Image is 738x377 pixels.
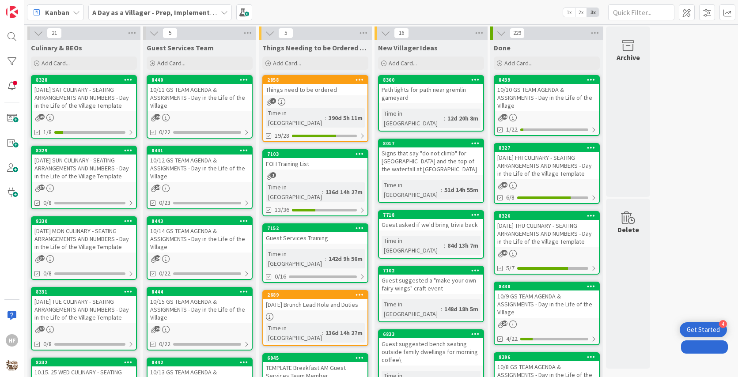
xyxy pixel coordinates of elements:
span: Add Card... [42,59,70,67]
span: 13/36 [275,205,289,215]
div: 10/9 GS TEAM AGENDA & ASSIGNMENTS - Day in the Life of the Village [495,290,599,318]
div: 7152Guest Services Training [263,224,367,244]
div: 8442 [148,358,252,366]
span: Guest Services Team [147,43,214,52]
div: [DATE] SUN CULINARY - SEATING ARRANGEMENTS AND NUMBERS - Day in the Life of the Village Template [32,155,136,182]
span: Things Needing to be Ordered - PUT IN CARD, Don't make new card [262,43,368,52]
span: 43 [502,250,507,256]
div: 10/12 GS TEAM AGENDA & ASSIGNMENTS - Day in the Life of the Village [148,155,252,182]
div: HF [6,334,18,347]
div: 8331 [36,289,136,295]
span: 0/8 [43,198,52,207]
span: : [325,254,326,264]
div: 8330 [32,217,136,225]
div: Time in [GEOGRAPHIC_DATA] [266,108,325,128]
span: : [444,113,445,123]
span: 45 [39,114,45,120]
div: 8327[DATE] FRI CULINARY - SEATING ARRANGEMENTS AND NUMBERS - Day in the Life of the Village Template [495,144,599,179]
div: 136d 14h 27m [323,328,365,338]
div: Guest suggested bench seating outside family dwellings for morning coffee\ [379,338,483,366]
input: Quick Filter... [608,4,674,20]
span: 5/7 [506,264,515,273]
div: 136d 14h 27m [323,187,365,197]
div: 2689[DATE] Brunch Lead Role and Duties [263,291,367,310]
span: 24 [155,255,160,261]
div: 8444 [148,288,252,296]
div: 7718 [383,212,483,218]
span: 1/22 [506,125,518,134]
div: 10/10 GS TEAM AGENDA & ASSIGNMENTS - Day in the Life of the Village [495,84,599,111]
div: 844410/15 GS TEAM AGENDA & ASSIGNMENTS - Day in the Life of the Village [148,288,252,323]
div: Time in [GEOGRAPHIC_DATA] [382,180,441,200]
div: 390d 5h 11m [326,113,365,123]
span: 6/8 [506,193,515,202]
div: 8441 [148,147,252,155]
div: 4 [719,320,727,328]
span: : [322,328,323,338]
div: 12d 20h 8m [445,113,481,123]
div: 7102 [379,267,483,275]
div: 2689 [263,291,367,299]
div: FOH Training List [263,158,367,170]
div: 7103FOH Training List [263,150,367,170]
span: 3x [587,8,599,17]
div: 8360Path lights for path near gremlin gameyard [379,76,483,103]
div: Signs that say "do not climb" for [GEOGRAPHIC_DATA] and the top of the waterfall at [GEOGRAPHIC_D... [379,147,483,175]
div: 8331 [32,288,136,296]
span: 0/22 [159,339,170,349]
span: 1x [563,8,575,17]
div: 6833 [383,331,483,337]
div: 8438 [499,283,599,290]
div: 8326 [495,212,599,220]
div: Open Get Started checklist, remaining modules: 4 [680,322,727,337]
div: 10/15 GS TEAM AGENDA & ASSIGNMENTS - Day in the Life of the Village [148,296,252,323]
div: Time in [GEOGRAPHIC_DATA] [382,236,444,255]
span: 21 [47,28,62,38]
div: Delete [617,224,639,235]
div: Things need to be ordered [263,84,367,95]
div: 8443 [148,217,252,225]
div: 8328 [32,76,136,84]
span: Add Card... [504,59,533,67]
div: 8396 [499,354,599,360]
div: [DATE] FRI CULINARY - SEATING ARRANGEMENTS AND NUMBERS - Day in the Life of the Village Template [495,152,599,179]
div: 7103 [267,151,367,157]
span: Culinary & BEOs [31,43,82,52]
div: 7102 [383,268,483,274]
div: 843810/9 GS TEAM AGENDA & ASSIGNMENTS - Day in the Life of the Village [495,283,599,318]
span: 0/8 [43,269,52,278]
div: 8329 [36,147,136,154]
div: 8328[DATE] SAT CULINARY - SEATING ARRANGEMENTS AND NUMBERS - Day in the Life of the Village Template [32,76,136,111]
div: 8327 [495,144,599,152]
span: New Villager Ideas [378,43,438,52]
div: 2858 [263,76,367,84]
img: avatar [6,359,18,371]
span: 5 [278,28,293,38]
span: Add Card... [157,59,185,67]
span: 43 [502,182,507,188]
div: 6833 [379,330,483,338]
span: 1 [270,172,276,178]
div: 7103 [263,150,367,158]
div: Time in [GEOGRAPHIC_DATA] [266,249,325,268]
span: 5 [163,28,178,38]
div: [DATE] TUE CULINARY - SEATING ARRANGEMENTS AND NUMBERS - Day in the Life of the Village Template [32,296,136,323]
div: Time in [GEOGRAPHIC_DATA] [382,109,444,128]
div: Guest Services Training [263,232,367,244]
img: Visit kanbanzone.com [6,6,18,18]
div: Get Started [687,325,720,334]
span: 4 [270,98,276,104]
div: Guest asked if we'd bring trivia back [379,219,483,230]
div: 8328 [36,77,136,83]
div: 8444 [151,289,252,295]
div: 7102Guest suggested a "make your own fairy wings" craft event [379,267,483,294]
div: 148d 18h 5m [442,304,481,314]
span: 24 [502,320,507,326]
div: 8442 [151,359,252,366]
div: 8360 [383,77,483,83]
div: Time in [GEOGRAPHIC_DATA] [266,182,322,202]
b: A Day as a Villager - Prep, Implement and Execute [92,8,250,17]
span: 24 [502,114,507,120]
div: 8331[DATE] TUE CULINARY - SEATING ARRANGEMENTS AND NUMBERS - Day in the Life of the Village Template [32,288,136,323]
div: [DATE] SAT CULINARY - SEATING ARRANGEMENTS AND NUMBERS - Day in the Life of the Village Template [32,84,136,111]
